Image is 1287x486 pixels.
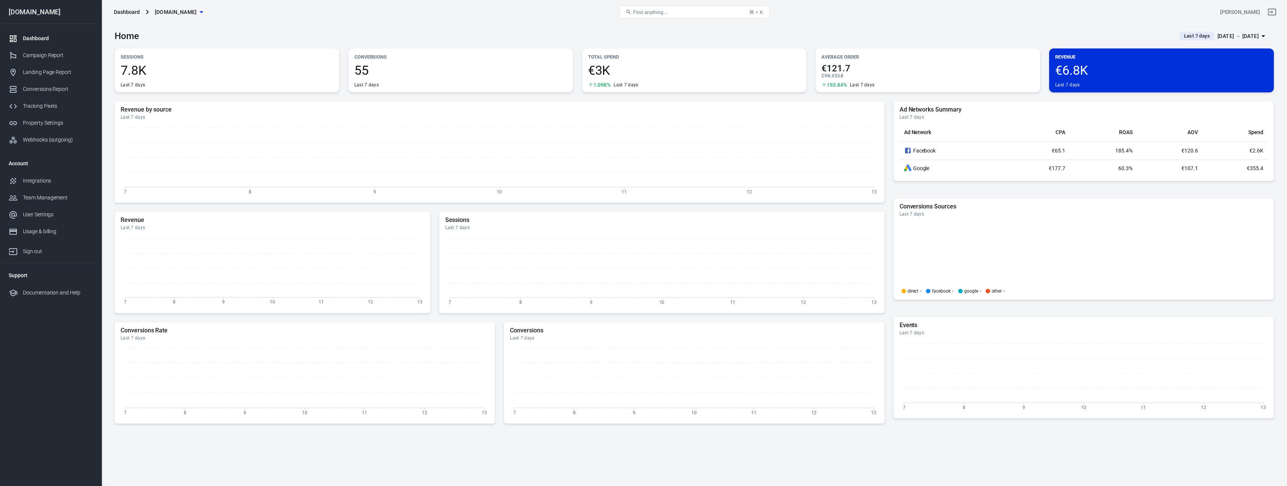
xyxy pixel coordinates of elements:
span: 55 [354,64,567,77]
tspan: 7 [513,410,516,415]
p: facebook [932,289,951,293]
span: €120.6 [1181,148,1198,154]
h5: Revenue by source [121,106,879,113]
h3: Home [115,31,139,41]
h5: Conversions [510,327,878,334]
span: €53.8 [832,73,844,78]
div: Facebook [904,146,1000,155]
tspan: 7 [448,299,451,305]
svg: Facebook Ads [904,146,912,155]
span: €6.8K [1055,64,1268,77]
a: Conversions Report [3,81,99,98]
span: CPA : [821,73,832,78]
span: Last 7 days [1181,32,1213,40]
a: Landing Page Report [3,64,99,81]
tspan: 11 [1141,404,1146,410]
tspan: 12 [422,410,427,415]
div: User Settings [23,211,93,219]
span: - [920,289,921,293]
div: Google Ads [904,165,912,172]
tspan: 9 [590,299,592,305]
div: Last 7 days [510,335,878,341]
a: Team Management [3,189,99,206]
tspan: 9 [374,189,376,194]
tspan: 11 [752,410,757,415]
p: Conversions [354,53,567,61]
span: €2.6K [1249,148,1263,154]
tspan: 11 [730,299,735,305]
tspan: 11 [622,189,627,194]
a: Dashboard [3,30,99,47]
div: Last 7 days [354,82,379,88]
tspan: 7 [124,410,127,415]
tspan: 8 [519,299,522,305]
button: Find anything...⌘ + K [619,6,770,18]
tspan: 9 [1022,404,1025,410]
div: Webhooks (outgoing) [23,136,93,144]
tspan: 12 [800,299,806,305]
span: casatech-es.com [155,8,197,17]
div: Campaign Report [23,51,93,59]
div: Last 7 days [121,114,879,120]
a: Property Settings [3,115,99,131]
span: €177.7 [1049,165,1065,171]
span: - [1003,289,1005,293]
p: Revenue [1055,53,1268,61]
div: Account id: VW6wEJAx [1220,8,1260,16]
span: 7.8K [121,64,333,77]
div: Usage & billing [23,228,93,235]
tspan: 12 [747,189,752,194]
tspan: 13 [482,410,487,415]
button: Last 7 days[DATE] － [DATE] [1174,30,1274,42]
a: Integrations [3,172,99,189]
div: Landing Page Report [23,68,93,76]
h5: Revenue [121,216,424,224]
span: - [952,289,954,293]
span: €355.4 [1247,165,1263,171]
th: Spend [1202,123,1268,142]
div: Last 7 days [121,335,489,341]
div: Last 7 days [900,211,1268,217]
span: 1.09K% [593,82,611,88]
tspan: 9 [222,299,225,305]
div: Tracking Pixels [23,102,93,110]
tspan: 12 [1201,404,1206,410]
div: Property Settings [23,119,93,127]
div: Integrations [23,177,93,185]
span: €3K [588,64,801,77]
div: Team Management [23,194,93,202]
tspan: 10 [497,189,502,194]
span: - [980,289,981,293]
tspan: 10 [270,299,275,305]
div: Last 7 days [121,82,145,88]
p: direct [907,289,919,293]
tspan: 13 [871,299,877,305]
div: Last 7 days [614,82,638,88]
tspan: 11 [362,410,367,415]
div: Last 7 days [900,330,1268,336]
a: Campaign Report [3,47,99,64]
h5: Conversions Rate [121,327,489,334]
tspan: 10 [659,299,664,305]
a: Tracking Pixels [3,98,99,115]
div: Dashboard [23,35,93,42]
li: Support [3,266,99,284]
a: Sign out [3,240,99,260]
tspan: 11 [319,299,324,305]
h5: Events [900,321,1268,329]
div: Last 7 days [850,82,874,88]
p: google [964,289,978,293]
div: Google [904,165,1000,172]
tspan: 9 [633,410,636,415]
tspan: 10 [1081,404,1086,410]
div: Last 7 days [1055,82,1080,88]
div: Dashboard [114,8,140,16]
div: Sign out [23,248,93,255]
th: CPA [1004,123,1070,142]
span: €121.7 [821,64,1034,73]
button: [DOMAIN_NAME] [152,5,206,19]
span: Find anything... [633,9,667,15]
div: Last 7 days [900,114,1268,120]
span: €65.1 [1052,148,1065,154]
tspan: 8 [573,410,576,415]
